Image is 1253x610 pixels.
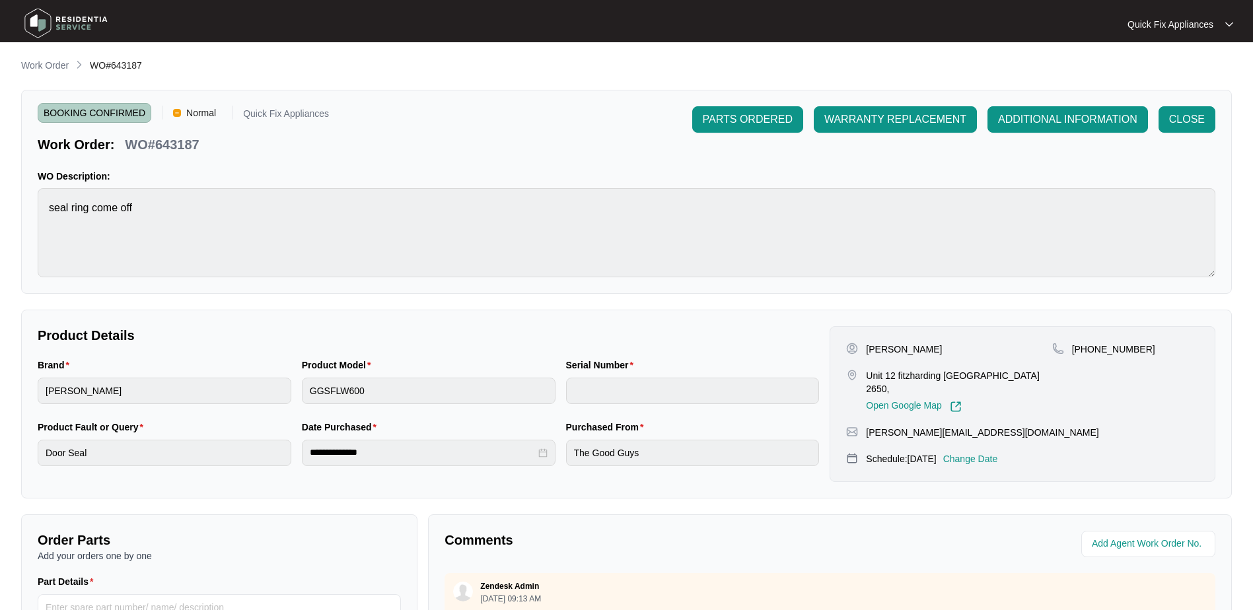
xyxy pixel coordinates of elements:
[480,595,541,603] p: [DATE] 09:13 AM
[866,343,942,356] p: [PERSON_NAME]
[74,59,85,70] img: chevron-right
[566,358,639,372] label: Serial Number
[1225,21,1233,28] img: dropdown arrow
[38,170,1215,183] p: WO Description:
[846,369,858,381] img: map-pin
[38,549,401,562] p: Add your orders one by one
[90,60,142,71] span: WO#643187
[1052,343,1064,355] img: map-pin
[1169,112,1205,127] span: CLOSE
[814,106,977,133] button: WARRANTY REPLACEMENT
[20,3,112,43] img: residentia service logo
[243,109,329,123] p: Quick Fix Appliances
[943,452,998,465] p: Change Date
[987,106,1148,133] button: ADDITIONAL INFORMATION
[21,59,69,72] p: Work Order
[692,106,803,133] button: PARTS ORDERED
[38,575,99,588] label: Part Details
[566,378,820,404] input: Serial Number
[566,440,820,466] input: Purchased From
[302,378,555,404] input: Product Model
[181,103,221,123] span: Normal
[566,421,649,434] label: Purchased From
[38,188,1215,277] textarea: seal ring come off
[38,378,291,404] input: Brand
[703,112,793,127] span: PARTS ORDERED
[302,421,382,434] label: Date Purchased
[866,401,961,413] a: Open Google Map
[38,326,819,345] p: Product Details
[38,358,75,372] label: Brand
[846,452,858,464] img: map-pin
[38,421,149,434] label: Product Fault or Query
[173,109,181,117] img: Vercel Logo
[866,452,936,465] p: Schedule: [DATE]
[445,531,820,549] p: Comments
[866,426,1098,439] p: [PERSON_NAME][EMAIL_ADDRESS][DOMAIN_NAME]
[866,369,1052,395] p: Unit 12 fitzharding [GEOGRAPHIC_DATA] 2650,
[1159,106,1215,133] button: CLOSE
[950,401,962,413] img: Link-External
[125,135,199,154] p: WO#643187
[846,426,858,438] img: map-pin
[1128,18,1213,31] p: Quick Fix Appliances
[38,531,401,549] p: Order Parts
[1092,536,1207,552] input: Add Agent Work Order No.
[38,135,114,154] p: Work Order:
[824,112,966,127] span: WARRANTY REPLACEMENT
[846,343,858,355] img: user-pin
[1072,343,1155,356] p: [PHONE_NUMBER]
[310,446,536,459] input: Date Purchased
[453,582,473,601] img: user.svg
[998,112,1137,127] span: ADDITIONAL INFORMATION
[38,440,291,466] input: Product Fault or Query
[18,59,71,73] a: Work Order
[480,581,539,592] p: Zendesk Admin
[38,103,151,123] span: BOOKING CONFIRMED
[302,358,376,372] label: Product Model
